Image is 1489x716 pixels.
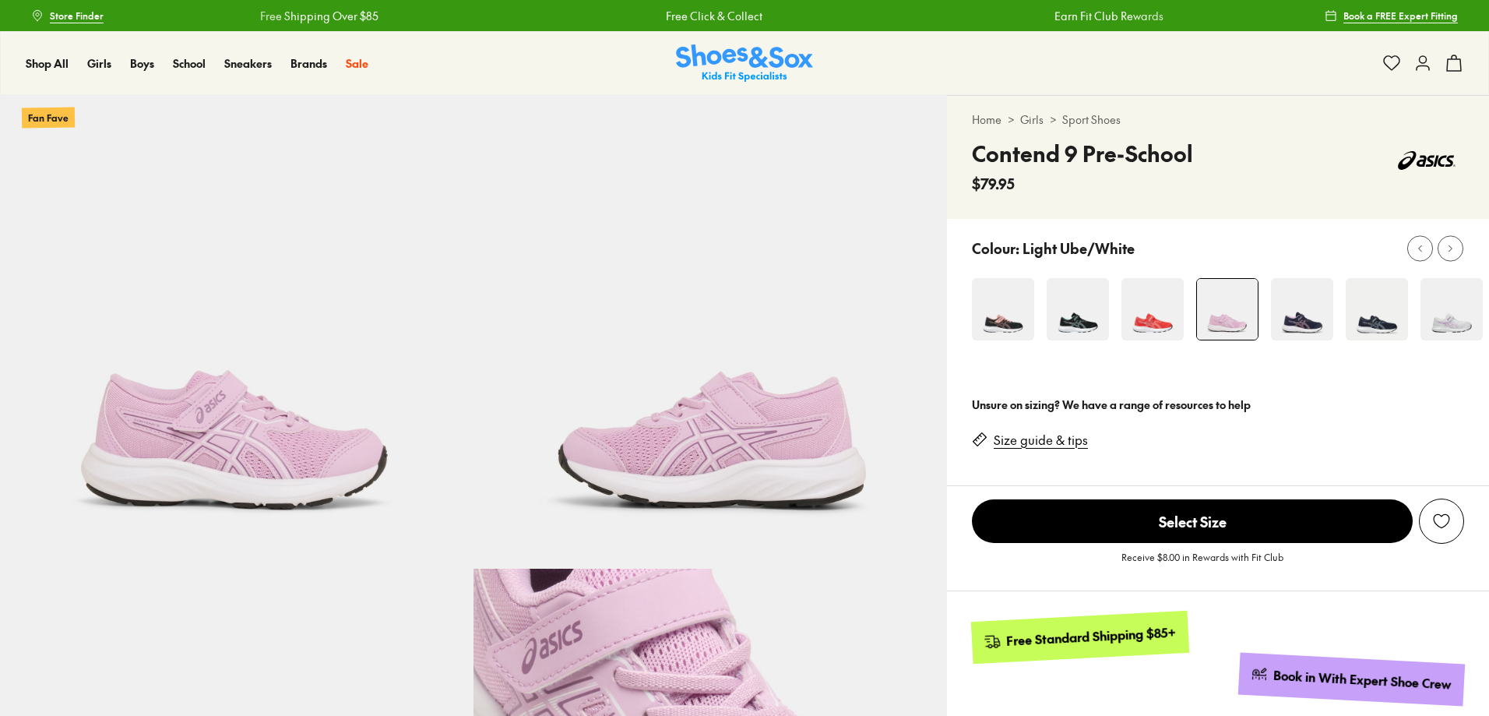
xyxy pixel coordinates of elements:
a: Girls [87,55,111,72]
div: > > [972,111,1464,128]
img: 4-551436_1 [972,278,1034,340]
span: Boys [130,55,154,71]
a: Shop All [26,55,69,72]
a: Free Standard Shipping $85+ [971,611,1189,664]
span: Sale [346,55,368,71]
a: Sale [346,55,368,72]
img: 4-525229_1 [1271,278,1333,340]
span: Brands [290,55,327,71]
a: Sport Shoes [1062,111,1121,128]
a: Free Click & Collect [666,8,762,24]
a: Girls [1020,111,1044,128]
img: 5-525297_1 [473,95,947,569]
a: Free Shipping Over $85 [260,8,378,24]
p: Receive $8.00 in Rewards with Fit Club [1121,550,1283,578]
a: Store Finder [31,2,104,30]
a: Size guide & tips [994,432,1088,449]
span: Store Finder [50,9,104,23]
p: Colour: [972,238,1019,259]
div: Free Standard Shipping $85+ [1006,624,1177,650]
img: 4-554804_1 [1346,278,1408,340]
span: Girls [87,55,111,71]
h4: Contend 9 Pre-School [972,137,1193,170]
button: Select Size [972,499,1413,544]
span: Shop All [26,55,69,71]
a: Book a FREE Expert Fitting [1325,2,1458,30]
a: Shoes & Sox [676,44,813,83]
img: 4-525296_1 [1197,279,1258,340]
a: Earn Fit Club Rewards [1054,8,1163,24]
img: 4-498727_1 [1420,278,1483,340]
p: Light Ube/White [1023,238,1135,259]
span: $79.95 [972,173,1015,194]
img: SNS_Logo_Responsive.svg [676,44,813,83]
a: School [173,55,206,72]
img: Vendor logo [1389,137,1464,184]
span: School [173,55,206,71]
a: Brands [290,55,327,72]
div: Book in With Expert Shoe Crew [1273,667,1452,693]
a: Home [972,111,1001,128]
span: Book a FREE Expert Fitting [1343,9,1458,23]
span: Sneakers [224,55,272,71]
p: Fan Fave [22,107,75,128]
div: Unsure on sizing? We have a range of resources to help [972,397,1464,413]
span: Select Size [972,499,1413,543]
img: 4-522479_1 [1121,278,1184,340]
a: Sneakers [224,55,272,72]
button: Add to Wishlist [1419,499,1464,544]
a: Boys [130,55,154,72]
img: 4-522484_1 [1047,278,1109,340]
a: Book in With Expert Shoe Crew [1238,653,1465,707]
